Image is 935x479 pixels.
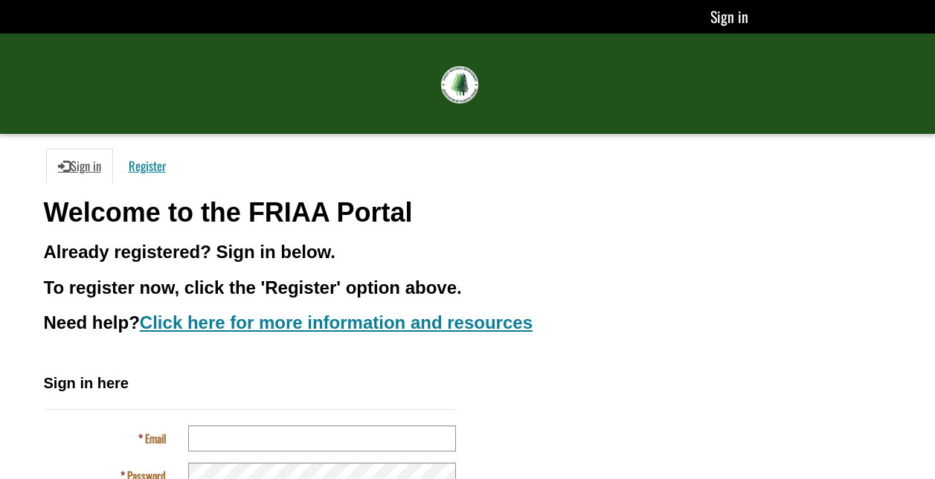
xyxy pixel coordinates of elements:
h3: Already registered? Sign in below. [44,242,892,262]
a: Register [117,149,178,183]
span: Email [145,430,166,446]
h3: To register now, click the 'Register' option above. [44,278,892,298]
h1: Welcome to the FRIAA Portal [44,198,892,228]
span: Sign in here [44,375,129,391]
a: Sign in [710,5,748,28]
a: Sign in [46,149,113,183]
a: Click here for more information and resources [140,312,533,332]
img: FRIAA Submissions Portal [441,66,478,103]
h3: Need help? [44,313,892,332]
